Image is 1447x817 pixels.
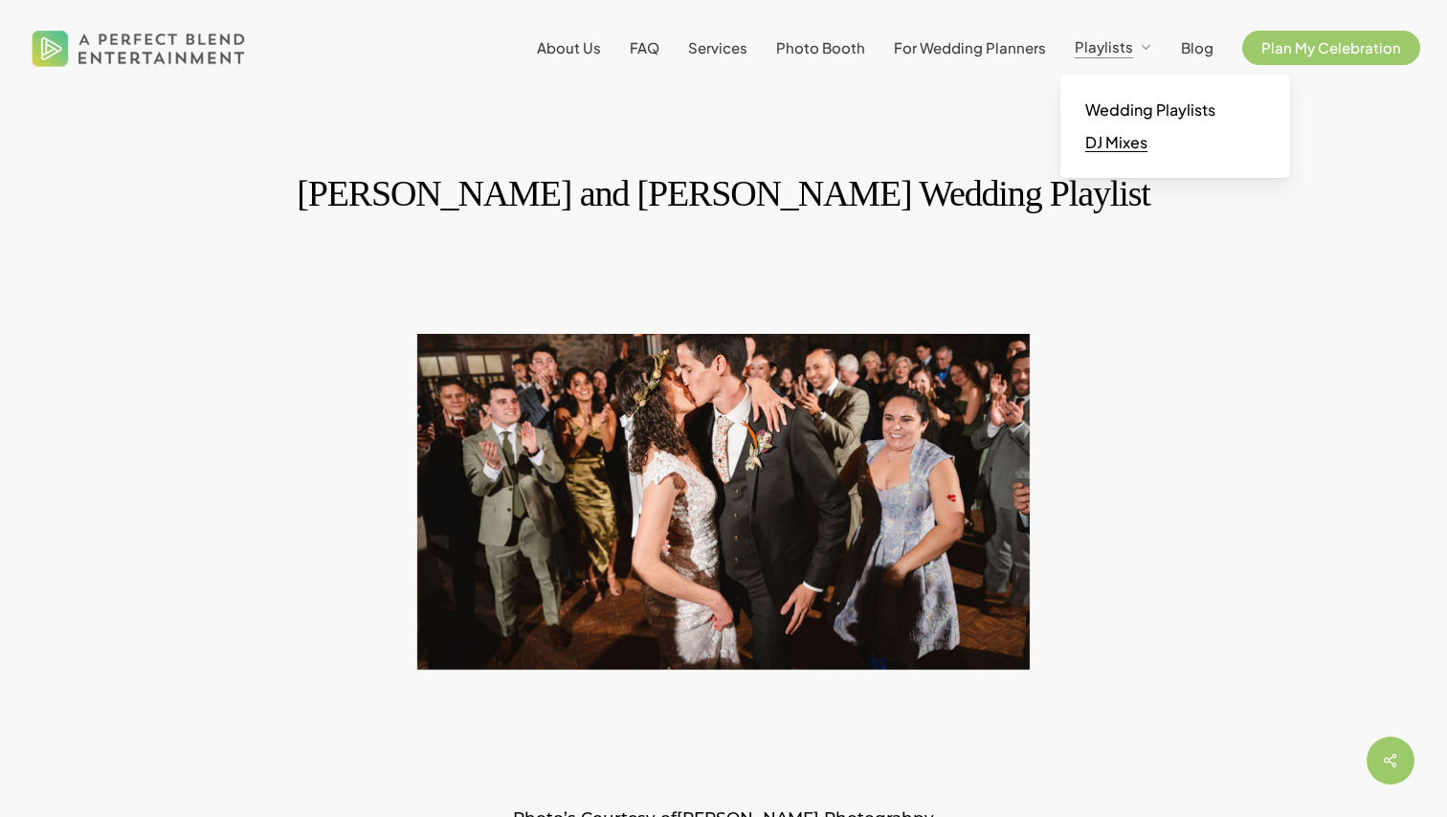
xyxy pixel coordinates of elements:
[1080,94,1271,126] a: Wedding Playlists
[537,38,601,56] span: About Us
[1075,37,1133,55] span: Playlists
[1085,99,1215,120] span: Wedding Playlists
[1075,39,1152,56] a: Playlists
[776,38,865,56] span: Photo Booth
[1242,40,1420,55] a: Plan My Celebration
[1261,38,1401,56] span: Plan My Celebration
[1181,38,1213,56] span: Blog
[1085,132,1147,152] span: DJ Mixes
[688,38,747,56] span: Services
[630,38,659,56] span: FAQ
[537,40,601,55] a: About Us
[776,40,865,55] a: Photo Booth
[27,13,251,82] img: A Perfect Blend Entertainment
[57,153,1390,233] h1: [PERSON_NAME] and [PERSON_NAME] Wedding Playlist
[894,40,1046,55] a: For Wedding Planners
[894,38,1046,56] span: For Wedding Planners
[1181,40,1213,55] a: Blog
[630,40,659,55] a: FAQ
[1080,126,1271,159] a: DJ Mixes
[688,40,747,55] a: Services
